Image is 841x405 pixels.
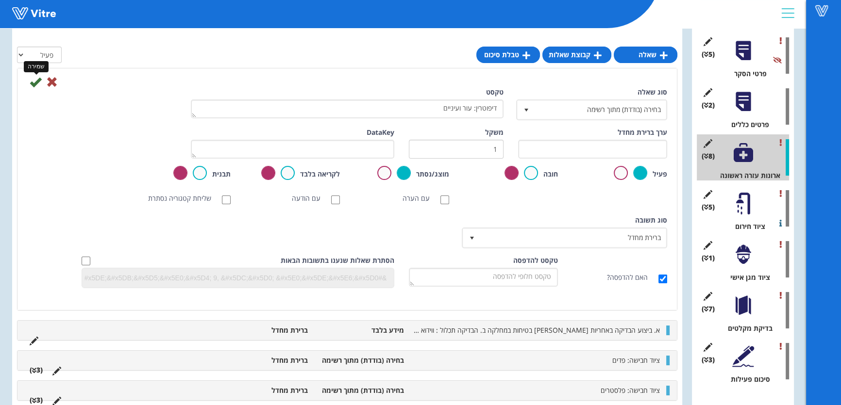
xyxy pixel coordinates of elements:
[635,215,667,225] label: סוג תשובה
[702,151,715,161] span: (8 )
[543,169,558,179] label: חובה
[612,356,660,365] span: ציוד חבישה: פדים
[653,169,667,179] label: פעיל
[331,195,340,204] input: עם הודעה
[440,195,449,204] input: עם הערה
[614,47,677,63] a: שאלה
[702,304,715,314] span: (7 )
[217,386,313,395] li: ברירת מחדל
[212,169,231,179] label: תבנית
[367,128,394,137] label: DataKey
[704,69,789,79] div: פרטי הסקר
[403,194,439,203] label: עם הערה
[313,356,409,365] li: בחירה (בודדת) מתוך רשימה
[607,273,657,282] label: האם להדפסה?
[704,374,789,384] div: סיכום פעילות
[535,101,666,118] span: בחירה (בודדת) מתוך רשימה
[704,222,789,231] div: ציוד חירום
[702,253,715,263] span: (1 )
[486,87,504,97] label: טקסט
[25,365,48,375] li: (3 )
[601,386,660,395] span: ציוד חבישה: פלסטרים
[300,169,340,179] label: לקריאה בלבד
[702,202,715,212] span: (5 )
[480,229,666,246] span: ברירת מחדל
[702,355,715,365] span: (3 )
[704,171,789,180] div: ארונות עזרה ראשונה
[148,194,221,203] label: שליחת קטגוריה נסתרת
[704,324,789,333] div: בדיקת מקלטים
[542,47,611,63] a: קבוצת שאלות
[24,61,49,72] div: שמירה
[313,325,409,335] li: מידע בלבד
[702,49,715,59] span: (5 )
[702,100,715,110] span: (2 )
[222,195,231,204] input: שליחת קטגוריה נסתרת
[704,273,789,282] div: ציוד מגן אישי
[658,275,667,283] input: האם להדפסה?
[485,128,504,137] label: משקל
[292,194,330,203] label: עם הודעה
[217,356,313,365] li: ברירת מחדל
[82,271,389,285] input: &#x5DC;&#x5D3;&#x5D5;&#x5D2;&#x5DE;&#x5D4;: &#x5DC;&#x5D0; &#x5E8;&#x5DC;&#x5D5;&#x5D5;&#x5E0;&#x...
[463,229,481,246] span: select
[638,87,667,97] label: סוג שאלה
[704,120,789,130] div: פרטים כללים
[281,256,394,265] label: הסתרת שאלות שנענו בתשובות הבאות
[513,256,558,265] label: טקסט להדפסה
[476,47,540,63] a: טבלת סיכום
[618,128,667,137] label: ערך ברירת מחדל
[82,257,90,265] input: Hide question based on answer
[217,325,313,335] li: ברירת מחדל
[518,101,535,118] span: select
[313,386,409,395] li: בחירה (בודדת) מתוך רשימה
[25,395,48,405] li: (3 )
[416,169,449,179] label: מוצג/נסתר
